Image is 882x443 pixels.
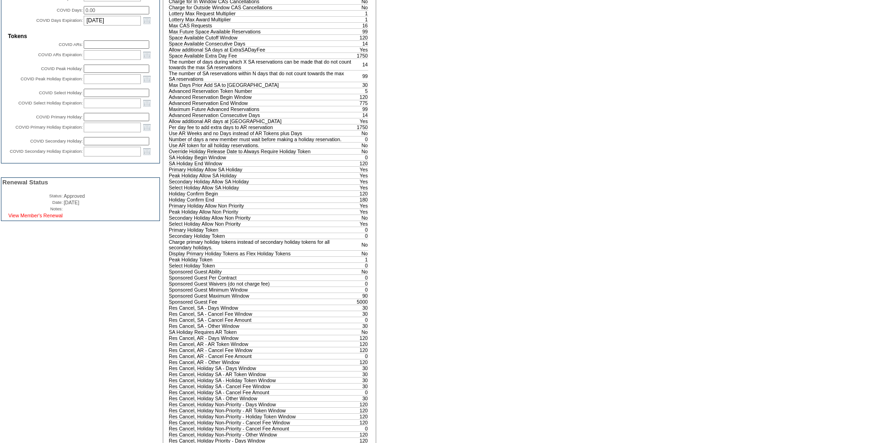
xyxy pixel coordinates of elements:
[142,146,152,156] a: Open the calendar popup.
[352,329,368,335] td: No
[352,317,368,323] td: 0
[352,106,368,112] td: 99
[352,190,368,196] td: 120
[352,401,368,407] td: 120
[169,215,352,221] td: Secondary Holiday Allow Non Priority
[64,200,80,205] span: [DATE]
[169,250,352,256] td: Display Primary Holiday Tokens as Flex Holiday Tokens
[352,124,368,130] td: 1750
[352,196,368,202] td: 180
[142,15,152,26] a: Open the calendar popup.
[41,66,83,71] label: COVID Peak Holiday:
[352,280,368,287] td: 0
[352,28,368,34] td: 99
[352,268,368,274] td: No
[169,154,352,160] td: SA Holiday Begin Window
[169,280,352,287] td: Sponsored Guest Waivers (do not charge fee)
[169,118,352,124] td: Allow additional AR days at [GEOGRAPHIC_DATA]
[169,359,352,365] td: Res Cancel, AR - Other Window
[352,347,368,353] td: 120
[352,431,368,437] td: 120
[64,193,85,199] span: Approved
[169,148,352,154] td: Override Holiday Release Date to Always Require Holiday Token
[352,94,368,100] td: 120
[352,419,368,425] td: 120
[352,359,368,365] td: 120
[169,389,352,395] td: Res Cancel, Holiday SA - Cancel Fee Amount
[352,172,368,178] td: Yes
[352,154,368,160] td: 0
[169,262,352,268] td: Select Holiday Token
[352,274,368,280] td: 0
[169,413,352,419] td: Res Cancel, Holiday Non-Priority - Holiday Token Window
[352,118,368,124] td: Yes
[169,70,352,82] td: The number of SA reservations within N days that do not count towards the max SA reservations
[352,395,368,401] td: 30
[352,208,368,215] td: Yes
[2,206,63,212] td: Notes:
[169,353,352,359] td: Res Cancel, AR - Cancel Fee Amount
[8,213,63,218] a: View Member's Renewal
[352,262,368,268] td: 0
[169,311,352,317] td: Res Cancel, SA - Cancel Fee Window
[352,256,368,262] td: 1
[169,208,352,215] td: Peak Holiday Allow Non Priority
[169,239,352,250] td: Charge primary holiday tokens instead of secondary holiday tokens for all secondary holidays.
[352,88,368,94] td: 5
[352,341,368,347] td: 120
[352,389,368,395] td: 0
[352,311,368,317] td: 30
[169,166,352,172] td: Primary Holiday Allow SA Holiday
[169,16,352,22] td: Lottery Max Award Multiplier
[352,178,368,184] td: Yes
[169,4,352,10] td: Charge for Outside Window CAS Cancellations
[169,305,352,311] td: Res Cancel, SA - Days Window
[169,52,352,59] td: Space Available Extra Day Fee
[352,221,368,227] td: Yes
[169,178,352,184] td: Secondary Holiday Allow SA Holiday
[169,395,352,401] td: Res Cancel, Holiday SA - Other Window
[20,77,83,81] label: COVID Peak Holiday Expiration:
[8,33,153,39] td: Tokens
[169,100,352,106] td: Advanced Reservation End Window
[169,323,352,329] td: Res Cancel, SA - Other Window
[352,227,368,233] td: 0
[352,52,368,59] td: 1750
[169,299,352,305] td: Sponsored Guest Fee
[352,10,368,16] td: 1
[169,202,352,208] td: Primary Holiday Allow Non Priority
[169,335,352,341] td: Res Cancel, AR - Days Window
[169,227,352,233] td: Primary Holiday Token
[169,196,352,202] td: Holiday Confirm End
[169,287,352,293] td: Sponsored Guest Minimum Window
[169,142,352,148] td: Use AR token for all holiday reservations.
[169,383,352,389] td: Res Cancel, Holiday SA - Cancel Fee Window
[169,371,352,377] td: Res Cancel, Holiday SA - AR Token Window
[36,115,83,119] label: COVID Primary Holiday:
[169,401,352,407] td: Res Cancel, Holiday Non-Priority - Days Window
[352,215,368,221] td: No
[352,377,368,383] td: 30
[352,112,368,118] td: 14
[352,323,368,329] td: 30
[30,139,83,143] label: COVID Secondary Holiday:
[352,250,368,256] td: No
[169,184,352,190] td: Select Holiday Allow SA Holiday
[169,136,352,142] td: Number of days a new member must wait before making a holiday reservation.
[169,407,352,413] td: Res Cancel, Holiday Non-Priority - AR Token Window
[352,136,368,142] td: 0
[10,149,83,154] label: COVID Secondary Holiday Expiration:
[352,425,368,431] td: 0
[169,160,352,166] td: SA Holiday End Window
[169,34,352,40] td: Space Available Cutoff Window
[169,233,352,239] td: Secondary Holiday Token
[169,425,352,431] td: Res Cancel, Holiday Non-Priority - Cancel Fee Amount
[36,18,83,23] label: COVID Days Expiration:
[352,184,368,190] td: Yes
[169,341,352,347] td: Res Cancel, AR - AR Token Window
[352,413,368,419] td: 120
[352,142,368,148] td: No
[15,125,83,130] label: COVID Primary Holiday Expiration:
[352,70,368,82] td: 99
[169,377,352,383] td: Res Cancel, Holiday SA - Holiday Token Window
